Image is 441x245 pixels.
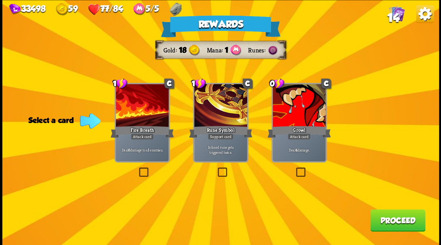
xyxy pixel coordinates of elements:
[370,209,425,231] button: Proceed
[416,5,434,23] img: OptionsButton.png
[9,4,45,15] div: Gems
[88,3,123,15] div: Health
[387,11,399,24] span: 14
[133,3,159,15] div: Mana
[208,133,233,140] div: Support card
[56,3,78,15] div: Gold
[274,147,324,152] p: Deal damage.
[164,79,174,88] div: C
[321,79,331,88] div: C
[128,147,130,152] b: 6
[88,3,100,15] img: health.png
[117,147,167,152] p: Deal damage to all enemies.
[110,125,174,139] div: Fire Breath
[56,3,68,15] img: gold.png
[388,5,405,21] img: Cards_Icon.png
[225,46,228,54] span: 1
[161,15,280,37] div: Rewards
[28,116,98,124] div: Select a card
[269,78,284,89] div: 0
[189,125,252,139] div: Rune Symbol
[113,78,127,89] div: 1
[131,133,153,140] div: Attack card
[267,45,278,56] img: Void.png
[242,79,252,88] div: C
[189,45,200,56] img: gold.png
[295,147,297,152] b: 4
[267,125,331,139] div: Growl
[248,46,267,54] div: Runes
[230,45,241,56] img: ManaPoints.png
[178,46,187,54] span: 18
[80,113,100,129] img: indicator-arrow.png
[169,2,182,16] img: Dragonstone - Raise your max HP by 1 after each combat.
[191,78,206,89] div: 1
[388,5,405,23] div: View all the cards in your deck
[288,133,310,140] div: Attack card
[163,46,178,54] div: Gold
[133,3,146,15] img: ManaPoints.png
[195,144,246,155] p: Infused rune gets triggered twice.
[9,4,21,15] img: gem.png
[206,46,225,54] div: Mana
